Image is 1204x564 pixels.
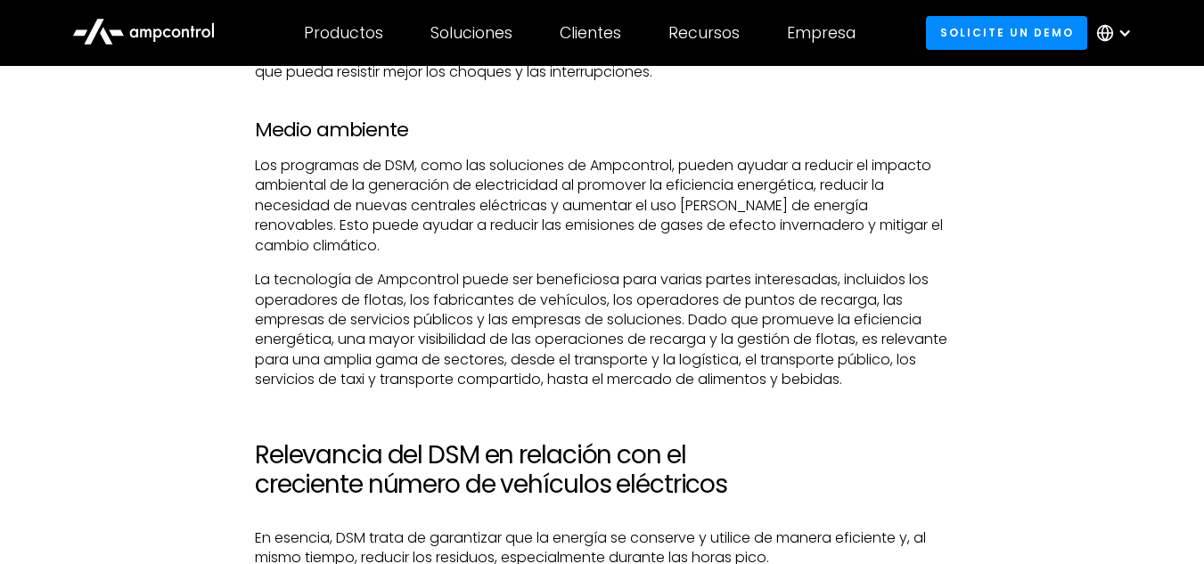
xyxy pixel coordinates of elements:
div: Recursos [668,23,740,43]
div: Soluciones [430,23,512,43]
p: Los programas de DSM, como las soluciones de Ampcontrol, pueden ayudar a reducir el impacto ambie... [255,156,949,256]
h3: Medio ambiente [255,119,949,142]
h2: Relevancia del DSM en relación con el creciente número de vehículos eléctricos [255,440,949,500]
div: Empresa [787,23,856,43]
p: La tecnología de Ampcontrol puede ser beneficiosa para varias partes interesadas, incluidos los o... [255,270,949,389]
div: Clientes [560,23,621,43]
div: Productos [304,23,383,43]
a: Solicite un demo [926,16,1087,49]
